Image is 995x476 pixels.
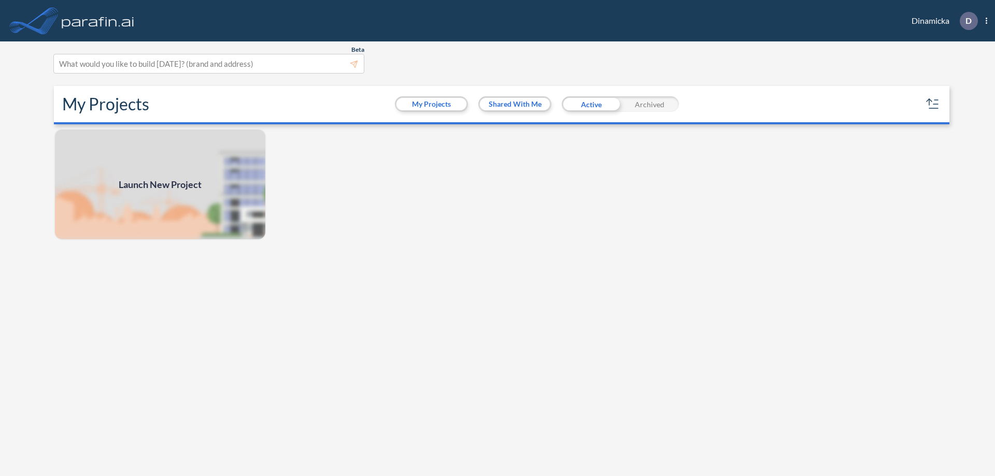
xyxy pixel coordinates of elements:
[480,98,550,110] button: Shared With Me
[925,96,941,112] button: sort
[60,10,136,31] img: logo
[54,128,266,240] a: Launch New Project
[62,94,149,114] h2: My Projects
[396,98,466,110] button: My Projects
[351,46,364,54] span: Beta
[965,16,972,25] p: D
[54,128,266,240] img: add
[119,178,202,192] span: Launch New Project
[562,96,620,112] div: Active
[896,12,987,30] div: Dinamicka
[620,96,679,112] div: Archived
